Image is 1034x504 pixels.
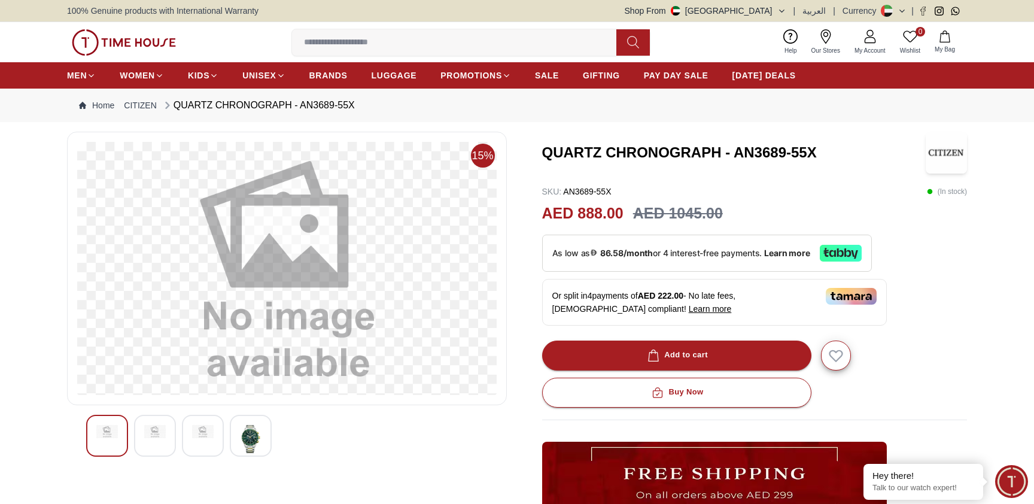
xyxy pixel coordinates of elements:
[162,98,355,113] div: QUARTZ CHRONOGRAPH - AN3689-55X
[826,288,877,305] img: Tamara
[535,65,559,86] a: SALE
[542,187,562,196] span: SKU :
[372,65,417,86] a: LUGGAGE
[926,132,967,174] img: QUARTZ CHRONOGRAPH - AN3689-55X
[372,69,417,81] span: LUGGAGE
[671,6,680,16] img: United Arab Emirates
[242,65,285,86] a: UNISEX
[96,425,118,438] img: QUARTZ CHRONOGRAPH - AN3689-55X
[807,46,845,55] span: Our Stores
[542,202,624,225] h2: AED 888.00
[872,483,974,493] p: Talk to our watch expert!
[804,27,847,57] a: Our Stores
[124,99,156,111] a: CITIZEN
[732,69,796,81] span: [DATE] DEALS
[67,89,967,122] nav: Breadcrumb
[542,143,926,162] h3: QUARTZ CHRONOGRAPH - AN3689-55X
[930,45,960,54] span: My Bag
[644,69,708,81] span: PAY DAY SALE
[951,7,960,16] a: Whatsapp
[120,69,155,81] span: WOMEN
[309,65,348,86] a: BRANDS
[850,46,890,55] span: My Account
[188,69,209,81] span: KIDS
[802,5,826,17] button: العربية
[919,7,927,16] a: Facebook
[625,5,786,17] button: Shop From[GEOGRAPHIC_DATA]
[583,69,620,81] span: GIFTING
[927,28,962,56] button: My Bag
[732,65,796,86] a: [DATE] DEALS
[471,144,495,168] span: 15%
[638,291,683,300] span: AED 222.00
[242,69,276,81] span: UNISEX
[895,46,925,55] span: Wishlist
[911,5,914,17] span: |
[535,69,559,81] span: SALE
[440,69,502,81] span: PROMOTIONS
[893,27,927,57] a: 0Wishlist
[77,142,497,395] img: QUARTZ CHRONOGRAPH - AN3689-55X
[542,186,612,198] p: AN3689-55X
[309,69,348,81] span: BRANDS
[843,5,881,17] div: Currency
[542,378,811,408] button: Buy Now
[240,425,261,453] img: QUARTZ CHRONOGRAPH - AN3689-55X
[67,5,258,17] span: 100% Genuine products with International Warranty
[192,425,214,438] img: QUARTZ CHRONOGRAPH - AN3689-55X
[649,385,703,399] div: Buy Now
[79,99,114,111] a: Home
[72,29,176,56] img: ...
[780,46,802,55] span: Help
[935,7,944,16] a: Instagram
[583,65,620,86] a: GIFTING
[440,65,511,86] a: PROMOTIONS
[777,27,804,57] a: Help
[67,65,96,86] a: MEN
[833,5,835,17] span: |
[872,470,974,482] div: Hey there!
[144,425,166,438] img: QUARTZ CHRONOGRAPH - AN3689-55X
[120,65,164,86] a: WOMEN
[927,186,967,198] p: ( In stock )
[67,69,87,81] span: MEN
[644,65,708,86] a: PAY DAY SALE
[633,202,723,225] h3: AED 1045.00
[188,65,218,86] a: KIDS
[916,27,925,37] span: 0
[645,348,708,362] div: Add to cart
[542,279,887,326] div: Or split in 4 payments of - No late fees, [DEMOGRAPHIC_DATA] compliant!
[995,465,1028,498] div: Chat Widget
[793,5,796,17] span: |
[689,304,732,314] span: Learn more
[542,341,811,371] button: Add to cart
